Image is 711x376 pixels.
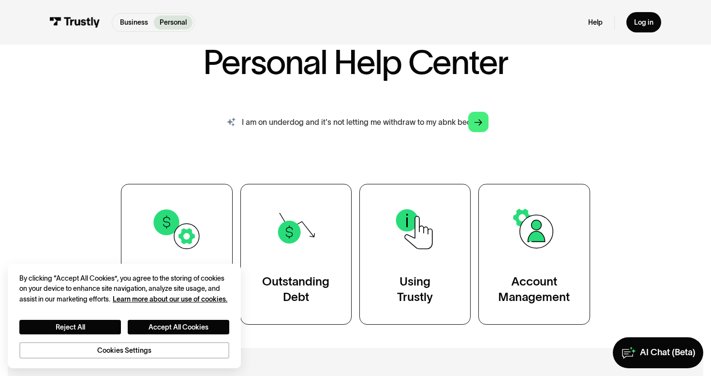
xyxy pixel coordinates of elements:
a: TransactionSupport [121,184,232,325]
form: Search [215,106,496,137]
input: search [215,106,496,137]
a: More information about your privacy, opens in a new tab [113,295,227,303]
a: AI Chat (Beta) [613,337,703,368]
button: Accept All Cookies [128,320,229,334]
a: Business [114,15,154,30]
button: Cookies Settings [19,342,229,359]
a: OutstandingDebt [240,184,352,325]
div: Account Management [498,274,570,305]
button: Reject All [19,320,121,334]
a: Log in [626,12,661,32]
a: AccountManagement [478,184,590,325]
p: Personal [160,17,187,28]
div: Outstanding Debt [262,274,329,305]
div: Using Trustly [397,274,433,305]
a: Personal [154,15,193,30]
img: Trustly Logo [50,17,100,28]
a: Help [588,18,603,27]
p: Business [120,17,148,28]
h1: Personal Help Center [203,45,508,79]
div: Cookie banner [8,264,241,368]
div: By clicking “Accept All Cookies”, you agree to the storing of cookies on your device to enhance s... [19,273,229,304]
div: Privacy [19,273,229,359]
div: Log in [634,18,653,27]
a: UsingTrustly [359,184,471,325]
div: AI Chat (Beta) [640,347,696,358]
